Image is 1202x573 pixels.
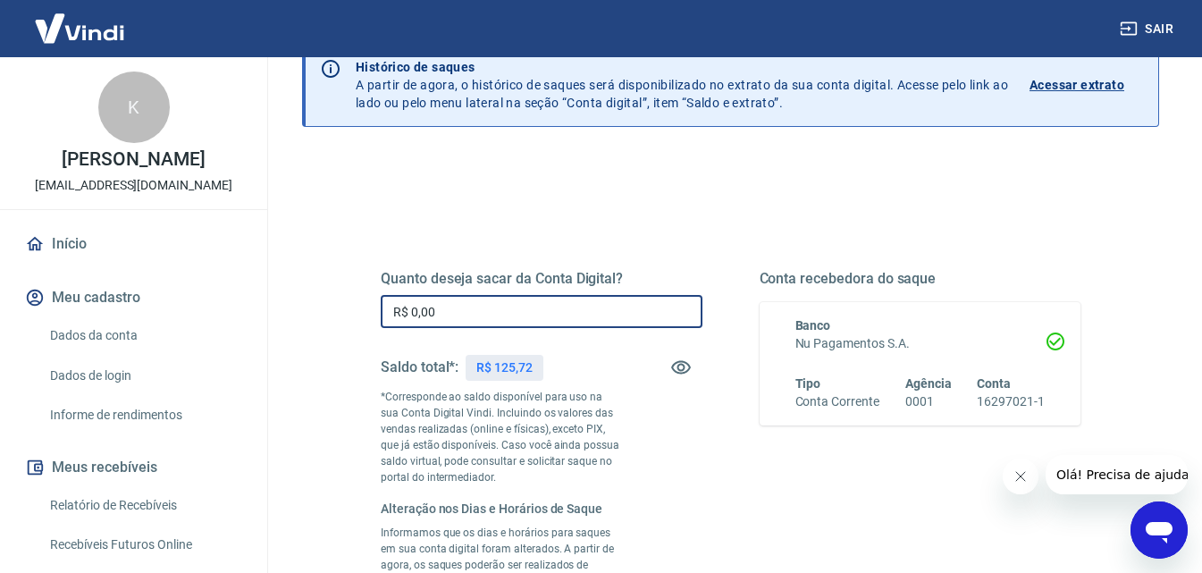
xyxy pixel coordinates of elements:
p: Histórico de saques [356,58,1008,76]
img: Vindi [21,1,138,55]
div: K [98,72,170,143]
span: Banco [795,318,831,333]
h5: Conta recebedora do saque [760,270,1081,288]
p: [EMAIL_ADDRESS][DOMAIN_NAME] [35,176,232,195]
a: Dados de login [43,358,246,394]
span: Conta [977,376,1011,391]
h6: Nu Pagamentos S.A. [795,334,1046,353]
p: R$ 125,72 [476,358,533,377]
a: Relatório de Recebíveis [43,487,246,524]
a: Recebíveis Futuros Online [43,527,246,563]
p: *Corresponde ao saldo disponível para uso na sua Conta Digital Vindi. Incluindo os valores das ve... [381,389,622,485]
h6: 0001 [905,392,952,411]
a: Início [21,224,246,264]
span: Olá! Precisa de ajuda? [11,13,150,27]
a: Informe de rendimentos [43,397,246,434]
p: [PERSON_NAME] [62,150,205,169]
button: Sair [1116,13,1181,46]
h6: 16297021-1 [977,392,1045,411]
h5: Quanto deseja sacar da Conta Digital? [381,270,702,288]
iframe: Botão para abrir a janela de mensagens [1131,501,1188,559]
a: Dados da conta [43,317,246,354]
p: A partir de agora, o histórico de saques será disponibilizado no extrato da sua conta digital. Ac... [356,58,1008,112]
span: Agência [905,376,952,391]
button: Meus recebíveis [21,448,246,487]
h6: Conta Corrente [795,392,879,411]
button: Meu cadastro [21,278,246,317]
p: Acessar extrato [1030,76,1124,94]
iframe: Mensagem da empresa [1046,455,1188,494]
a: Acessar extrato [1030,58,1144,112]
h5: Saldo total*: [381,358,458,376]
span: Tipo [795,376,821,391]
h6: Alteração nos Dias e Horários de Saque [381,500,622,518]
iframe: Fechar mensagem [1003,459,1038,494]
